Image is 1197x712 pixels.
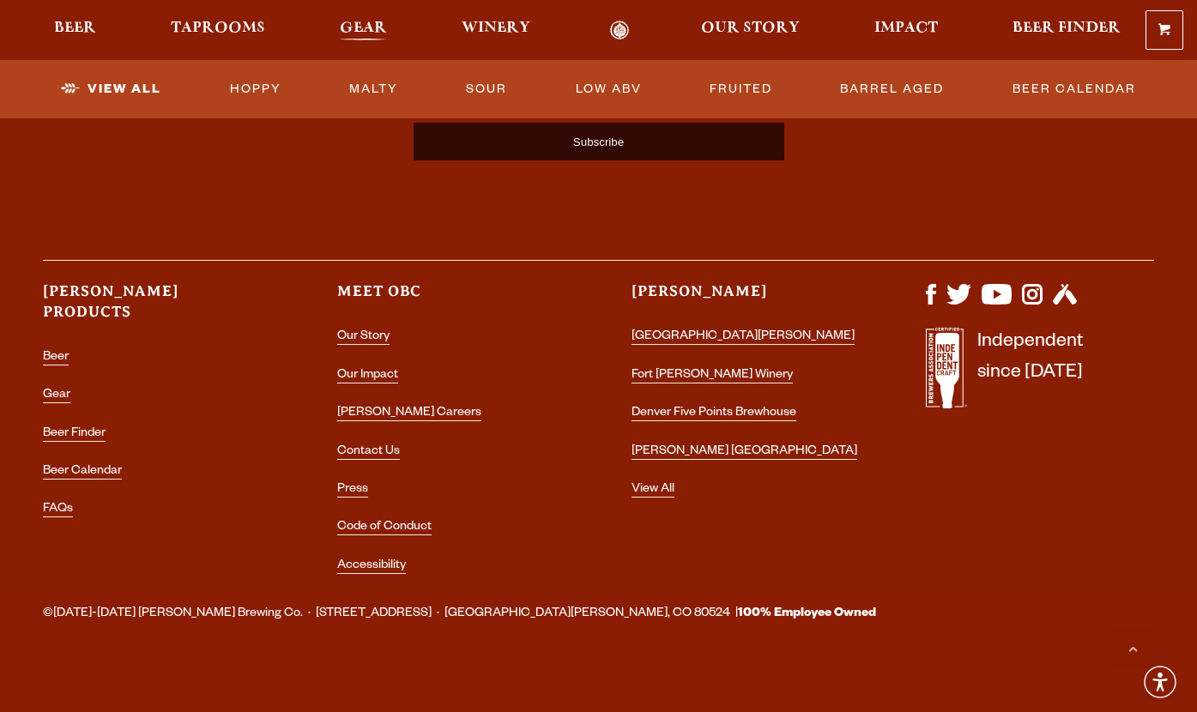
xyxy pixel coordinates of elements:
[223,69,288,109] a: Hoppy
[632,330,855,345] a: [GEOGRAPHIC_DATA][PERSON_NAME]
[43,351,69,365] a: Beer
[1141,663,1179,701] div: Accessibility Menu
[833,69,951,109] a: Barrel Aged
[340,21,387,35] span: Gear
[1053,296,1078,310] a: Visit us on Untappd
[337,559,406,574] a: Accessibility
[450,21,541,40] a: Winery
[54,69,168,109] a: View All
[569,69,649,109] a: Low ABV
[414,123,784,160] input: Subscribe
[171,21,265,35] span: Taprooms
[874,21,938,35] span: Impact
[337,281,565,317] h3: Meet OBC
[43,465,122,480] a: Beer Calendar
[926,296,935,310] a: Visit us on Facebook
[1022,296,1043,310] a: Visit us on Instagram
[459,69,514,109] a: Sour
[337,445,400,460] a: Contact Us
[946,296,972,310] a: Visit us on X (formerly Twitter)
[337,330,390,345] a: Our Story
[43,427,106,442] a: Beer Finder
[701,21,800,35] span: Our Story
[337,407,481,421] a: [PERSON_NAME] Careers
[863,21,949,40] a: Impact
[632,407,796,421] a: Denver Five Points Brewhouse
[43,603,876,625] span: ©[DATE]-[DATE] [PERSON_NAME] Brewing Co. · [STREET_ADDRESS] · [GEOGRAPHIC_DATA][PERSON_NAME], CO ...
[738,607,876,621] strong: 100% Employee Owned
[329,21,398,40] a: Gear
[43,21,107,40] a: Beer
[462,21,530,35] span: Winery
[1006,69,1143,109] a: Beer Calendar
[977,328,1083,418] p: Independent since [DATE]
[54,21,96,35] span: Beer
[632,483,674,498] a: View All
[632,445,857,460] a: [PERSON_NAME] [GEOGRAPHIC_DATA]
[1001,21,1132,40] a: Beer Finder
[160,21,276,40] a: Taprooms
[337,521,432,535] a: Code of Conduct
[43,389,70,403] a: Gear
[690,21,811,40] a: Our Story
[43,281,270,336] h3: [PERSON_NAME] Products
[342,69,405,109] a: Malty
[1013,21,1121,35] span: Beer Finder
[587,21,651,40] a: Odell Home
[43,503,73,517] a: FAQs
[632,281,859,317] h3: [PERSON_NAME]
[1111,626,1154,669] a: Scroll to top
[982,296,1011,310] a: Visit us on YouTube
[703,69,779,109] a: Fruited
[337,369,398,383] a: Our Impact
[632,369,793,383] a: Fort [PERSON_NAME] Winery
[337,483,368,498] a: Press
